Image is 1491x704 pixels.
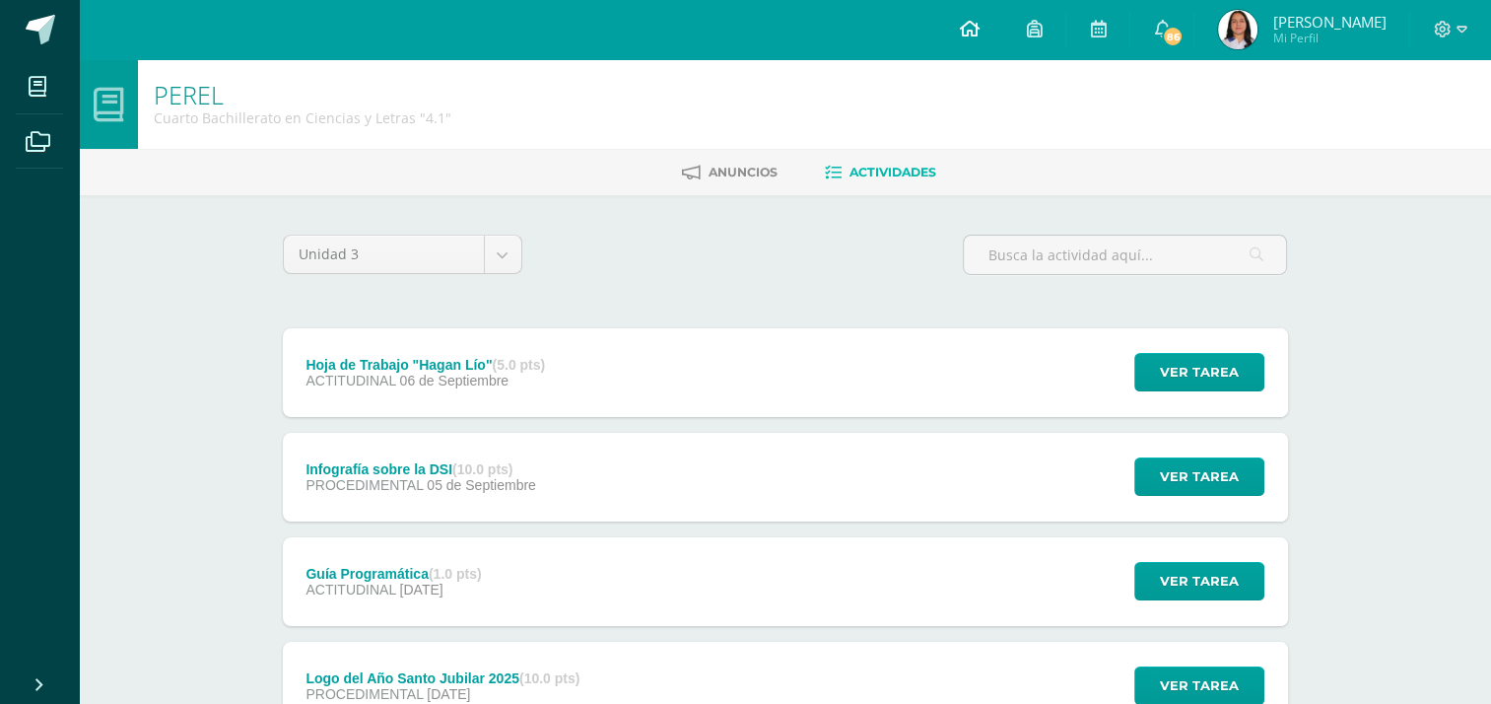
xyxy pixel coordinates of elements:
a: PEREL [154,78,224,111]
input: Busca la actividad aquí... [964,236,1286,274]
span: Actividades [849,165,936,179]
span: [DATE] [427,686,470,702]
div: Cuarto Bachillerato en Ciencias y Letras '4.1' [154,108,451,127]
span: 86 [1162,26,1184,47]
div: Hoja de Trabajo "Hagan Lío" [305,357,545,373]
span: [PERSON_NAME] [1272,12,1386,32]
strong: (10.0 pts) [452,461,512,477]
button: Ver tarea [1134,353,1264,391]
span: Unidad 3 [299,236,469,273]
span: 06 de Septiembre [400,373,509,388]
span: Anuncios [709,165,778,179]
span: ACTITUDINAL [305,582,395,598]
span: 05 de Septiembre [427,477,536,493]
a: Actividades [825,157,936,188]
a: Anuncios [682,157,778,188]
button: Ver tarea [1134,562,1264,600]
span: Ver tarea [1160,354,1239,390]
span: PROCEDIMENTAL [305,686,423,702]
div: Guía Programática [305,566,481,582]
strong: (5.0 pts) [492,357,545,373]
div: Infografía sobre la DSI [305,461,535,477]
strong: (1.0 pts) [429,566,482,582]
h1: PEREL [154,81,451,108]
a: Unidad 3 [284,236,521,273]
strong: (10.0 pts) [519,670,579,686]
span: Ver tarea [1160,563,1239,599]
span: ACTITUDINAL [305,373,395,388]
span: Ver tarea [1160,668,1239,704]
div: Logo del Año Santo Jubilar 2025 [305,670,579,686]
img: 46872c247081027bb6dc26fee6c19cb3.png [1218,10,1257,49]
span: Ver tarea [1160,458,1239,495]
button: Ver tarea [1134,458,1264,496]
span: [DATE] [400,582,443,598]
span: PROCEDIMENTAL [305,477,423,493]
span: Mi Perfil [1272,30,1386,46]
